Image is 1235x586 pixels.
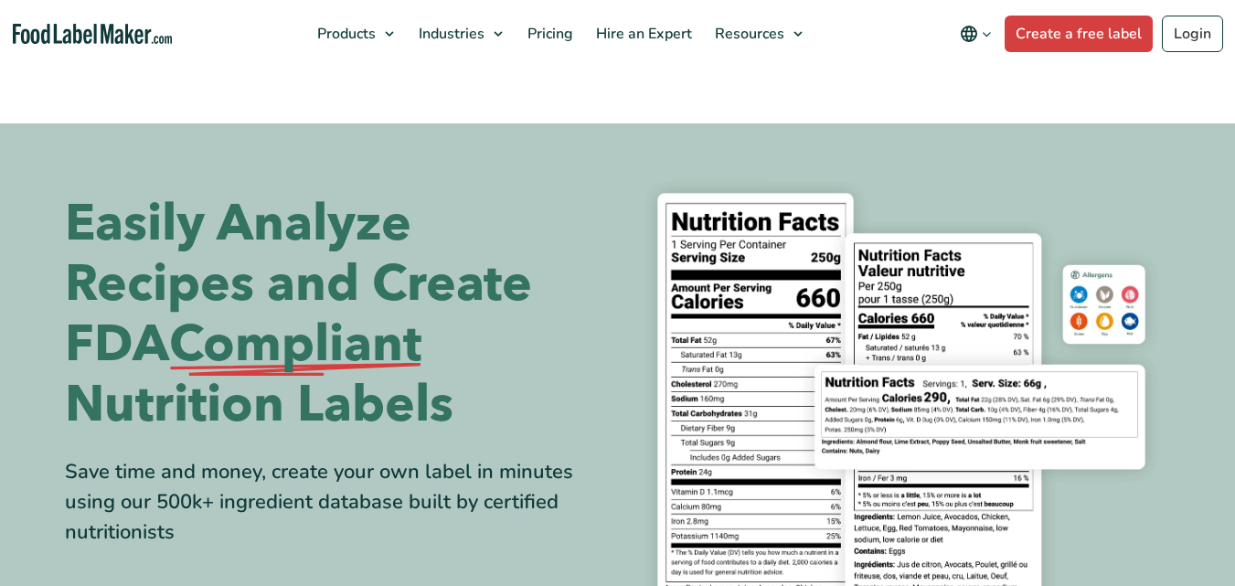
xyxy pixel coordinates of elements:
a: Create a free label [1005,16,1153,52]
span: Compliant [169,314,421,375]
a: Login [1162,16,1223,52]
span: Pricing [522,24,575,44]
span: Resources [709,24,786,44]
div: Save time and money, create your own label in minutes using our 500k+ ingredient database built b... [65,457,604,548]
span: Hire an Expert [591,24,694,44]
h1: Easily Analyze Recipes and Create FDA Nutrition Labels [65,194,604,435]
button: Change language [947,16,1005,52]
span: Industries [413,24,486,44]
span: Products [312,24,378,44]
a: Food Label Maker homepage [13,24,173,45]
